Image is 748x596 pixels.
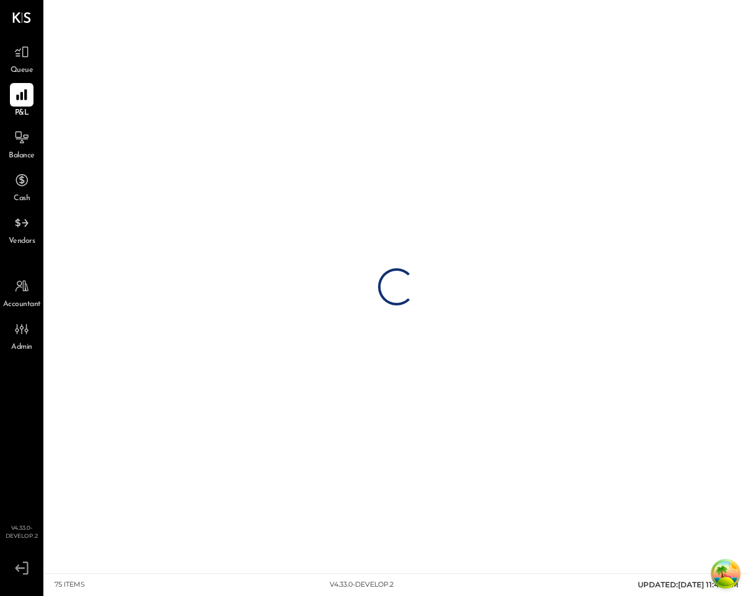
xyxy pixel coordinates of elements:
a: Cash [1,169,43,204]
a: Queue [1,40,43,76]
span: Cash [14,193,30,204]
span: Admin [11,342,32,353]
div: v 4.33.0-develop.2 [330,580,394,590]
button: Open Tanstack query devtools [713,561,738,586]
span: Accountant [3,299,41,310]
span: UPDATED: [DATE] 11:44 AM [638,580,738,589]
span: Vendors [9,236,35,247]
div: 75 items [55,580,85,590]
span: P&L [15,108,29,119]
span: Queue [11,65,33,76]
span: Balance [9,151,35,162]
a: Balance [1,126,43,162]
a: Accountant [1,274,43,310]
a: Admin [1,317,43,353]
a: P&L [1,83,43,119]
a: Vendors [1,211,43,247]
